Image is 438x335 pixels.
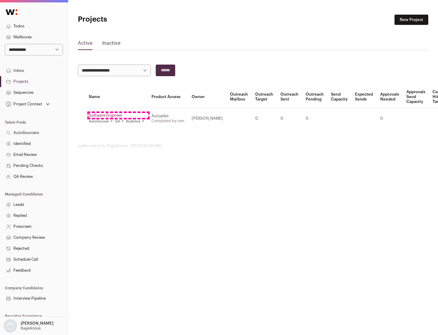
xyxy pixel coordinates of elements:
[188,86,226,108] th: Owner
[252,86,277,108] th: Outreach Target
[351,86,377,108] th: Expected Sends
[151,114,184,118] div: Autopilot
[89,119,113,124] a: AutoSourcer ↗
[277,108,302,129] td: 0
[151,119,184,123] a: Completed by csm
[2,319,55,333] button: Open dropdown
[115,119,123,124] a: QA ↗
[21,326,41,331] p: Bagelicious
[78,40,92,49] a: Active
[2,6,21,18] img: Wellfound
[21,321,54,326] p: [PERSON_NAME]
[5,100,51,108] button: Open dropdown
[78,143,428,148] footer: wellfound:ai for Bagelicious - [PERSON_NAME]
[302,108,327,129] td: 0
[5,102,42,107] div: Project Context
[4,319,17,333] img: nopic.png
[102,40,120,49] a: Inactive
[226,86,252,108] th: Outreach Mailbox
[188,108,226,129] td: [PERSON_NAME]
[277,86,302,108] th: Outreach Sent
[148,86,188,108] th: Product Access
[395,15,428,25] a: New Project
[89,113,144,118] a: Software Engineer
[78,15,195,24] h1: Projects
[377,86,403,108] th: Approvals Needed
[252,108,277,129] td: 0
[327,86,351,108] th: Send Capacity
[85,86,148,108] th: Name
[403,86,429,108] th: Approvals Send Capacity
[126,119,144,124] a: Analytics ↗
[302,86,327,108] th: Outreach Pending
[377,108,403,129] td: 0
